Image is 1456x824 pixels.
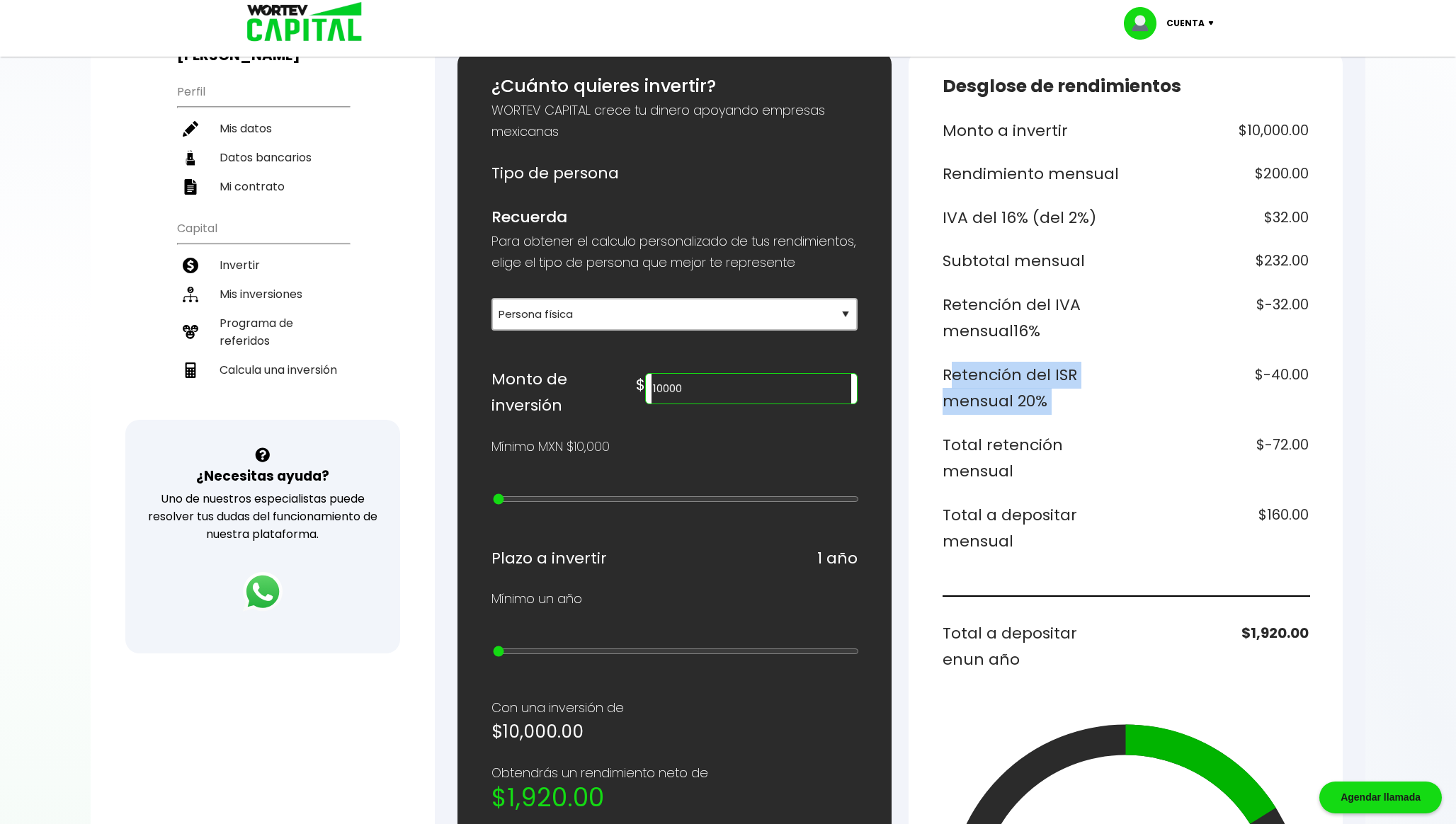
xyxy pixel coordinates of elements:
[144,490,382,543] p: Uno de nuestros especialistas puede resolver tus dudas del funcionamiento de nuestra plataforma.
[491,231,858,273] p: Para obtener el calculo personalizado de tus rendimientos, elige el tipo de persona que mejor te ...
[177,212,349,420] ul: Capital
[177,29,349,64] h3: Buen día,
[196,466,329,486] h3: ¿Necesitas ayuda?
[177,280,349,309] a: Mis inversiones
[491,784,858,812] h2: $1,920.00
[1132,362,1309,415] h6: $-40.00
[183,324,198,340] img: recomiendanos-icon.9b8e9327.svg
[943,362,1120,415] h6: Retención del ISR mensual 20%
[491,204,858,231] h6: Recuerda
[491,100,858,142] p: WORTEV CAPITAL crece tu dinero apoyando empresas mexicanas
[183,121,198,137] img: editar-icon.952d3147.svg
[636,372,645,399] h6: $
[183,362,198,378] img: calculadora-icon.17d418c4.svg
[1319,782,1442,813] div: Agendar llamada
[177,355,349,384] a: Calcula una inversión
[943,432,1120,485] h6: Total retención mensual
[1132,292,1309,345] h6: $-32.00
[491,160,858,187] h6: Tipo de persona
[943,161,1120,188] h6: Rendimiento mensual
[177,251,349,280] a: Invertir
[1132,118,1309,144] h6: $10,000.00
[943,292,1120,345] h6: Retención del IVA mensual 16%
[1132,432,1309,485] h6: $-72.00
[1132,205,1309,231] h6: $32.00
[491,545,607,572] h6: Plazo a invertir
[491,588,582,610] p: Mínimo un año
[1166,13,1205,34] p: Cuenta
[177,309,349,355] a: Programa de referidos
[491,73,858,100] h5: ¿Cuánto quieres invertir?
[1205,21,1224,25] img: icon-down
[177,172,349,201] a: Mi contrato
[491,719,858,745] h5: $10,000.00
[1132,161,1309,188] h6: $200.00
[1124,7,1166,40] img: profile-image
[491,762,858,784] p: Obtendrás un rendimiento neto de
[177,114,349,143] a: Mis datos
[943,248,1120,275] h6: Subtotal mensual
[943,502,1120,555] h6: Total a depositar mensual
[491,697,858,719] p: Con una inversión de
[177,76,349,201] ul: Perfil
[1132,248,1309,275] h6: $232.00
[491,366,636,419] h6: Monto de inversión
[943,620,1120,673] h6: Total a depositar en un año
[183,179,198,195] img: contrato-icon.f2db500c.svg
[943,73,1309,100] h5: Desglose de rendimientos
[1132,502,1309,555] h6: $160.00
[1132,620,1309,673] h6: $1,920.00
[243,572,283,612] img: logos_whatsapp-icon.242b2217.svg
[183,150,198,166] img: datos-icon.10cf9172.svg
[177,143,349,172] a: Datos bancarios
[183,287,198,302] img: inversiones-icon.6695dc30.svg
[943,205,1120,231] h6: IVA del 16% (del 2%)
[491,436,610,457] p: Mínimo MXN $10,000
[817,545,858,572] h6: 1 año
[943,118,1120,144] h6: Monto a invertir
[183,258,198,273] img: invertir-icon.b3b967d7.svg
